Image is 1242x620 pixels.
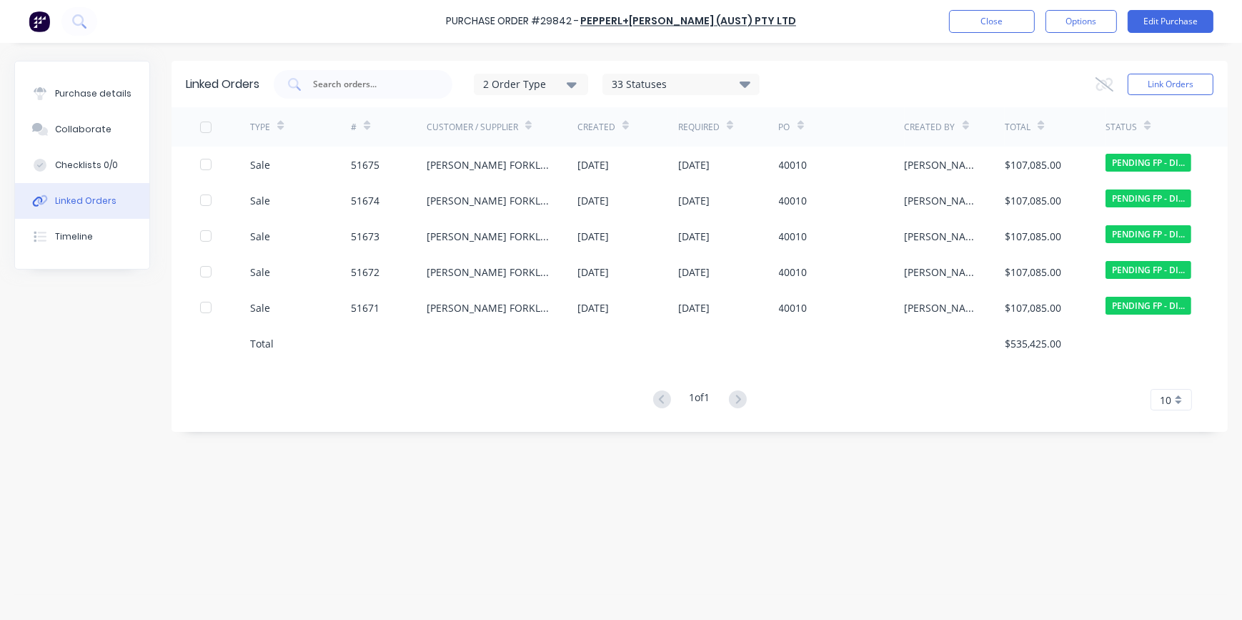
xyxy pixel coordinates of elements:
span: PENDING FP - DI... [1106,190,1191,207]
button: Checklists 0/0 [15,147,149,183]
div: 40010 [779,157,808,172]
div: 51674 [351,193,379,208]
div: [DATE] [577,265,609,280]
div: TYPE [250,121,270,134]
div: [DATE] [678,193,710,208]
div: 40010 [779,265,808,280]
div: 51675 [351,157,379,172]
div: [DATE] [678,157,710,172]
span: PENDING FP - DI... [1106,154,1191,172]
div: Checklists 0/0 [55,159,118,172]
div: [PERSON_NAME] [905,265,977,280]
div: Sale [250,229,270,244]
div: [PERSON_NAME] FORKLIFT SERVICES - [GEOGRAPHIC_DATA] [427,265,549,280]
div: $535,425.00 [1005,336,1061,351]
div: Required [678,121,720,134]
span: PENDING FP - DI... [1106,297,1191,315]
div: Created By [905,121,955,134]
div: Sale [250,265,270,280]
div: [DATE] [577,229,609,244]
div: Sale [250,300,270,315]
button: Purchase details [15,76,149,112]
button: Collaborate [15,112,149,147]
div: Linked Orders [186,76,259,93]
div: Collaborate [55,123,111,136]
div: $107,085.00 [1005,229,1061,244]
div: [PERSON_NAME] [905,300,977,315]
span: 10 [1160,393,1171,408]
div: PO [779,121,790,134]
div: Purchase Order #29842 - [446,14,579,29]
div: 40010 [779,300,808,315]
div: 51671 [351,300,379,315]
div: # [351,121,357,134]
div: [PERSON_NAME] FORKLIFT SERVICES - [GEOGRAPHIC_DATA] [427,193,549,208]
div: [PERSON_NAME] [905,193,977,208]
div: Created [577,121,615,134]
div: [PERSON_NAME] FORKLIFT SERVICES - [GEOGRAPHIC_DATA] [427,229,549,244]
div: 33 Statuses [603,77,759,92]
button: Close [949,10,1035,33]
button: Linked Orders [15,183,149,219]
div: $107,085.00 [1005,265,1061,280]
div: 2 Order Type [483,77,579,92]
div: [DATE] [678,265,710,280]
div: [DATE] [577,300,609,315]
span: PENDING FP - DI... [1106,261,1191,279]
div: 51673 [351,229,379,244]
button: Timeline [15,219,149,255]
div: $107,085.00 [1005,157,1061,172]
button: Edit Purchase [1128,10,1213,33]
div: [PERSON_NAME] [905,157,977,172]
button: Options [1045,10,1117,33]
div: Timeline [55,230,93,243]
div: $107,085.00 [1005,193,1061,208]
div: [PERSON_NAME] FORKLIFT SERVICES - [GEOGRAPHIC_DATA] [427,300,549,315]
input: Search orders... [312,77,430,92]
div: Sale [250,193,270,208]
div: $107,085.00 [1005,300,1061,315]
span: PENDING FP - DI... [1106,225,1191,243]
div: Total [1005,121,1030,134]
div: Linked Orders [55,195,116,207]
div: Sale [250,157,270,172]
div: [DATE] [678,300,710,315]
a: PEPPERL+[PERSON_NAME] (AUST) PTY LTD [580,14,796,29]
div: 40010 [779,229,808,244]
div: 40010 [779,193,808,208]
div: Status [1106,121,1137,134]
div: Customer / Supplier [427,121,518,134]
div: [PERSON_NAME] FORKLIFT SERVICES - [GEOGRAPHIC_DATA] [427,157,549,172]
div: [PERSON_NAME] [905,229,977,244]
div: Purchase details [55,87,131,100]
div: [DATE] [678,229,710,244]
button: 2 Order Type [474,74,588,95]
div: 51672 [351,265,379,280]
div: [DATE] [577,157,609,172]
div: 1 of 1 [690,390,710,410]
img: Factory [29,11,50,32]
div: Total [250,336,274,351]
div: [DATE] [577,193,609,208]
button: Link Orders [1128,74,1213,95]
